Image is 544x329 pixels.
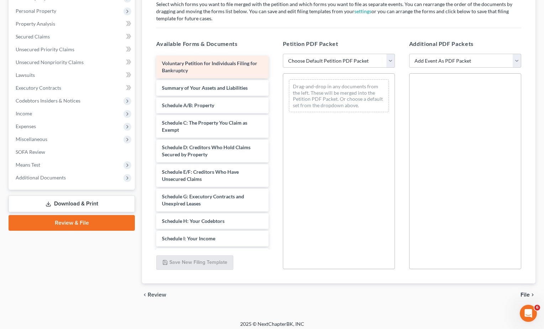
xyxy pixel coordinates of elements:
a: Unsecured Priority Claims [10,43,135,56]
span: Schedule I: Your Income [162,235,215,241]
span: Schedule G: Executory Contracts and Unexpired Leases [162,193,244,207]
span: Schedule H: Your Codebtors [162,218,225,224]
span: Unsecured Nonpriority Claims [16,59,84,65]
span: Means Test [16,162,40,168]
iframe: Intercom live chat [520,305,537,322]
a: Unsecured Nonpriority Claims [10,56,135,69]
span: Codebtors Insiders & Notices [16,98,80,104]
span: Schedule D: Creditors Who Hold Claims Secured by Property [162,144,250,157]
span: Additional Documents [16,174,66,181]
span: 6 [534,305,540,310]
span: Income [16,110,32,116]
div: Drag-and-drop in any documents from the left. These will be merged into the Petition PDF Packet. ... [289,79,389,112]
span: Expenses [16,123,36,129]
span: Unsecured Priority Claims [16,46,74,52]
a: SOFA Review [10,146,135,158]
span: Miscellaneous [16,136,47,142]
a: Secured Claims [10,30,135,43]
span: File [521,292,530,298]
h5: Additional PDF Packets [409,40,521,48]
a: Download & Print [9,195,135,212]
p: Select which forms you want to file merged with the petition and which forms you want to file as ... [156,1,521,22]
span: Schedule E/F: Creditors Who Have Unsecured Claims [162,169,239,182]
button: chevron_left Review [142,292,173,298]
a: Review & File [9,215,135,231]
i: chevron_right [530,292,535,298]
span: Secured Claims [16,33,50,40]
span: Personal Property [16,8,56,14]
span: Voluntary Petition for Individuals Filing for Bankruptcy [162,60,257,73]
h5: Available Forms & Documents [156,40,268,48]
a: Executory Contracts [10,82,135,94]
span: Petition PDF Packet [283,40,338,47]
a: Property Analysis [10,17,135,30]
a: Lawsuits [10,69,135,82]
span: Executory Contracts [16,85,61,91]
span: Schedule A/B: Property [162,102,214,108]
button: Save New Filing Template [156,255,233,270]
span: Review [148,292,166,298]
span: Lawsuits [16,72,35,78]
span: Schedule C: The Property You Claim as Exempt [162,120,247,133]
span: Summary of Your Assets and Liabilities [162,85,248,91]
a: settings [354,8,371,14]
span: Property Analysis [16,21,55,27]
span: SOFA Review [16,149,45,155]
i: chevron_left [142,292,148,298]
